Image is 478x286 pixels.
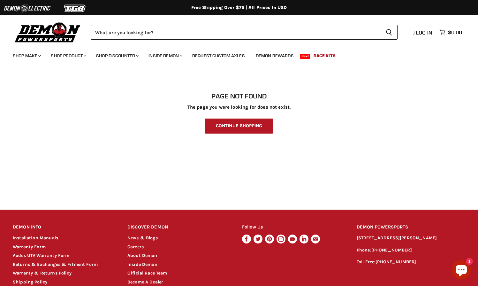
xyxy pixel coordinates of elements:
[8,47,460,62] ul: Main menu
[144,49,186,62] a: Inside Demon
[46,49,90,62] a: Shop Product
[13,262,98,267] a: Returns & Exchanges & Fitment Form
[357,247,465,254] p: Phone:
[127,253,157,258] a: About Demon
[91,25,381,40] input: Search
[91,25,398,40] form: Product
[127,244,144,250] a: Careers
[242,220,345,235] h2: Follow Us
[410,30,436,35] a: Log in
[357,259,465,266] p: Toll Free:
[13,21,83,43] img: Demon Powersports
[127,220,230,235] h2: DISCOVER DEMON
[13,279,47,285] a: Shipping Policy
[51,2,99,14] img: TGB Logo 2
[3,2,51,14] img: Demon Electric Logo 2
[13,92,465,100] h1: Page not found
[13,253,69,258] a: Aodes UTV Warranty Form
[448,29,462,35] span: $0.00
[357,235,465,242] p: [STREET_ADDRESS][PERSON_NAME]
[127,270,167,276] a: Official Race Team
[450,260,473,281] inbox-online-store-chat: Shopify online store chat
[187,49,250,62] a: Request Custom Axles
[376,259,416,265] a: [PHONE_NUMBER]
[127,262,157,267] a: Inside Demon
[13,235,58,241] a: Installation Manuals
[127,279,163,285] a: Become A Dealer
[251,49,299,62] a: Demon Rewards
[91,49,142,62] a: Shop Discounted
[381,25,398,40] button: Search
[13,244,46,250] a: Warranty Form
[416,29,432,36] span: Log in
[13,220,115,235] h2: DEMON INFO
[13,104,465,110] p: The page you were looking for does not exist.
[13,270,72,276] a: Warranty & Returns Policy
[205,119,273,134] a: Continue Shopping
[309,49,340,62] a: Race Kits
[357,220,465,235] h2: DEMON POWERSPORTS
[8,49,45,62] a: Shop Make
[127,235,158,241] a: News & Blogs
[436,28,465,37] a: $0.00
[371,247,412,253] a: [PHONE_NUMBER]
[300,54,311,59] span: New!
